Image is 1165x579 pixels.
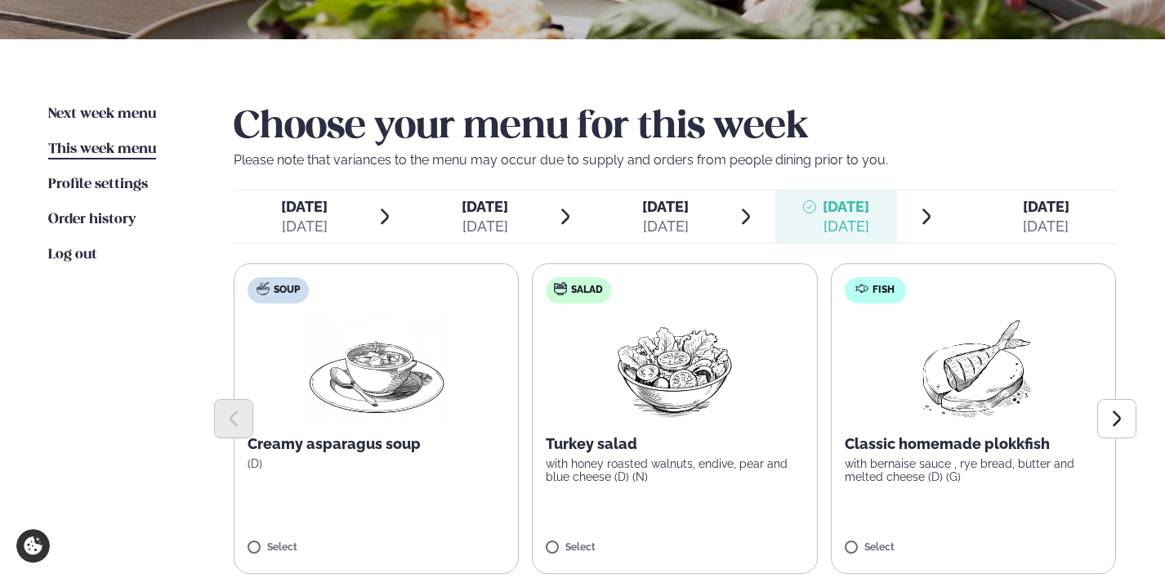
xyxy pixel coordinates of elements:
a: Profile settings [48,175,148,195]
span: Log out [48,248,97,262]
span: [DATE] [642,198,689,215]
p: with bernaise sauce , rye bread, butter and melted cheese (D) (G) [845,457,1102,483]
img: soup.svg [257,282,270,295]
span: [DATE] [1023,198,1069,215]
div: [DATE] [1023,217,1069,236]
span: Salad [571,284,603,297]
span: Soup [274,284,300,297]
p: Classic homemade plokkfish [845,434,1102,454]
div: [DATE] [462,217,508,236]
img: Fish.png [901,316,1046,421]
span: [DATE] [462,197,508,217]
button: Previous slide [214,399,253,438]
img: Soup.png [305,316,449,421]
a: Order history [48,210,136,230]
img: fish.svg [855,282,868,295]
a: Log out [48,245,97,265]
span: Profile settings [48,177,148,191]
p: Please note that variances to the menu may occur due to supply and orders from people dining prio... [234,150,1117,170]
p: with honey roasted walnuts, endive, pear and blue cheese (D) (N) [546,457,803,483]
h2: Choose your menu for this week [234,105,1117,150]
p: (D) [248,457,505,470]
span: Fish [873,284,895,297]
div: [DATE] [642,217,689,236]
img: Salad.png [603,316,748,421]
button: Next slide [1097,399,1136,438]
p: Creamy asparagus soup [248,434,505,454]
img: salad.svg [554,282,567,295]
a: Cookie settings [16,529,50,563]
div: [DATE] [281,217,328,236]
a: This week menu [48,140,156,159]
div: [DATE] [823,217,869,236]
span: Order history [48,213,136,227]
span: [DATE] [281,198,328,215]
p: Turkey salad [546,434,803,454]
span: Next week menu [48,107,156,121]
a: Next week menu [48,105,156,124]
span: This week menu [48,142,156,156]
span: [DATE] [823,198,869,215]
